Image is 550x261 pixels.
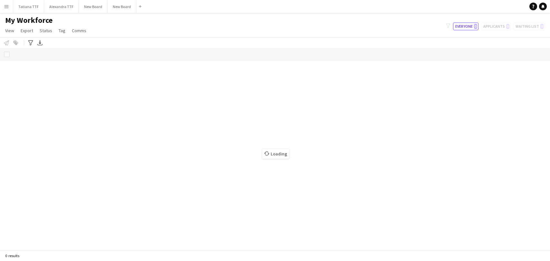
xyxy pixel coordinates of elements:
a: Tag [56,26,68,35]
button: New Board [108,0,136,13]
span: Export [21,28,33,33]
a: View [3,26,17,35]
button: Everyone0 [453,23,478,30]
a: Status [37,26,55,35]
button: New Board [79,0,108,13]
span: Loading [262,149,289,159]
button: Alexandra TTF [44,0,79,13]
app-action-btn: Advanced filters [27,39,34,47]
span: Status [40,28,52,33]
span: 0 [474,24,477,29]
a: Comms [69,26,89,35]
span: Comms [72,28,86,33]
app-action-btn: Export XLSX [36,39,44,47]
a: Export [18,26,36,35]
button: Tatiana TTF [13,0,44,13]
span: Tag [59,28,65,33]
span: View [5,28,14,33]
span: My Workforce [5,15,53,25]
